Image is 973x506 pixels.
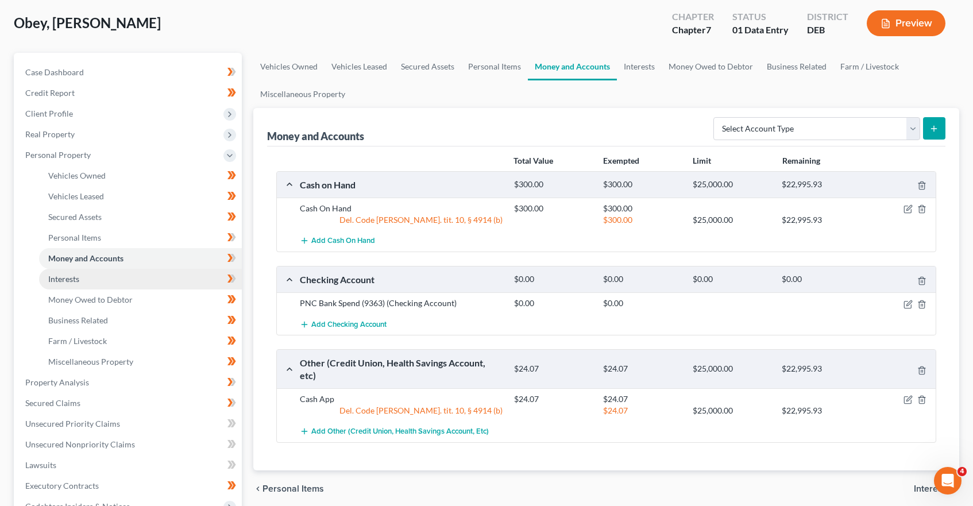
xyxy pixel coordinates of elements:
[597,393,686,405] div: $24.07
[508,203,597,214] div: $300.00
[14,14,161,31] span: Obey, [PERSON_NAME]
[48,315,108,325] span: Business Related
[311,320,387,329] span: Add Checking Account
[48,253,123,263] span: Money and Accounts
[294,298,508,309] div: PNC Bank Spend (9363) (Checking Account)
[294,405,508,416] div: Del. Code [PERSON_NAME]. tit. 10, § 4914 (b)
[39,289,242,310] a: Money Owed to Debtor
[16,414,242,434] a: Unsecured Priority Claims
[687,179,776,190] div: $25,000.00
[39,207,242,227] a: Secured Assets
[39,269,242,289] a: Interests
[16,372,242,393] a: Property Analysis
[776,364,865,374] div: $22,995.93
[16,476,242,496] a: Executory Contracts
[39,331,242,352] a: Farm / Livestock
[957,467,967,476] span: 4
[48,233,101,242] span: Personal Items
[16,83,242,103] a: Credit Report
[294,393,508,405] div: Cash App
[294,273,508,285] div: Checking Account
[508,274,597,285] div: $0.00
[39,227,242,248] a: Personal Items
[39,310,242,331] a: Business Related
[833,53,906,80] a: Farm / Livestock
[311,427,489,437] span: Add Other (Credit Union, Health Savings Account, etc)
[39,165,242,186] a: Vehicles Owned
[25,398,80,408] span: Secured Claims
[597,274,686,285] div: $0.00
[914,484,950,493] span: Interests
[39,352,242,372] a: Miscellaneous Property
[25,88,75,98] span: Credit Report
[48,212,102,222] span: Secured Assets
[39,248,242,269] a: Money and Accounts
[687,274,776,285] div: $0.00
[672,10,714,24] div: Chapter
[300,421,489,442] button: Add Other (Credit Union, Health Savings Account, etc)
[807,10,848,24] div: District
[253,80,352,108] a: Miscellaneous Property
[294,203,508,214] div: Cash On Hand
[513,156,553,165] strong: Total Value
[48,336,107,346] span: Farm / Livestock
[867,10,945,36] button: Preview
[934,467,962,495] iframe: Intercom live chat
[25,109,73,118] span: Client Profile
[25,439,135,449] span: Unsecured Nonpriority Claims
[508,393,597,405] div: $24.07
[687,214,776,226] div: $25,000.00
[662,53,760,80] a: Money Owed to Debtor
[25,481,99,490] span: Executory Contracts
[16,393,242,414] a: Secured Claims
[760,53,833,80] a: Business Related
[48,171,106,180] span: Vehicles Owned
[914,484,959,493] button: Interests chevron_right
[597,298,686,309] div: $0.00
[253,53,325,80] a: Vehicles Owned
[672,24,714,37] div: Chapter
[776,274,865,285] div: $0.00
[776,405,865,416] div: $22,995.93
[687,364,776,374] div: $25,000.00
[508,364,597,374] div: $24.07
[300,230,375,252] button: Add Cash on Hand
[528,53,617,80] a: Money and Accounts
[48,357,133,366] span: Miscellaneous Property
[253,484,324,493] button: chevron_left Personal Items
[706,24,711,35] span: 7
[25,129,75,139] span: Real Property
[597,405,686,416] div: $24.07
[597,364,686,374] div: $24.07
[294,357,508,381] div: Other (Credit Union, Health Savings Account, etc)
[25,419,120,428] span: Unsecured Priority Claims
[294,179,508,191] div: Cash on Hand
[807,24,848,37] div: DEB
[325,53,394,80] a: Vehicles Leased
[597,203,686,214] div: $300.00
[25,377,89,387] span: Property Analysis
[311,237,375,246] span: Add Cash on Hand
[597,214,686,226] div: $300.00
[693,156,711,165] strong: Limit
[508,179,597,190] div: $300.00
[508,298,597,309] div: $0.00
[25,150,91,160] span: Personal Property
[300,314,387,335] button: Add Checking Account
[687,405,776,416] div: $25,000.00
[294,214,508,226] div: Del. Code [PERSON_NAME]. tit. 10, § 4914 (b)
[16,434,242,455] a: Unsecured Nonpriority Claims
[776,179,865,190] div: $22,995.93
[48,191,104,201] span: Vehicles Leased
[776,214,865,226] div: $22,995.93
[603,156,639,165] strong: Exempted
[732,24,789,37] div: 01 Data Entry
[262,484,324,493] span: Personal Items
[782,156,820,165] strong: Remaining
[394,53,461,80] a: Secured Assets
[732,10,789,24] div: Status
[16,62,242,83] a: Case Dashboard
[25,67,84,77] span: Case Dashboard
[461,53,528,80] a: Personal Items
[48,295,133,304] span: Money Owed to Debtor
